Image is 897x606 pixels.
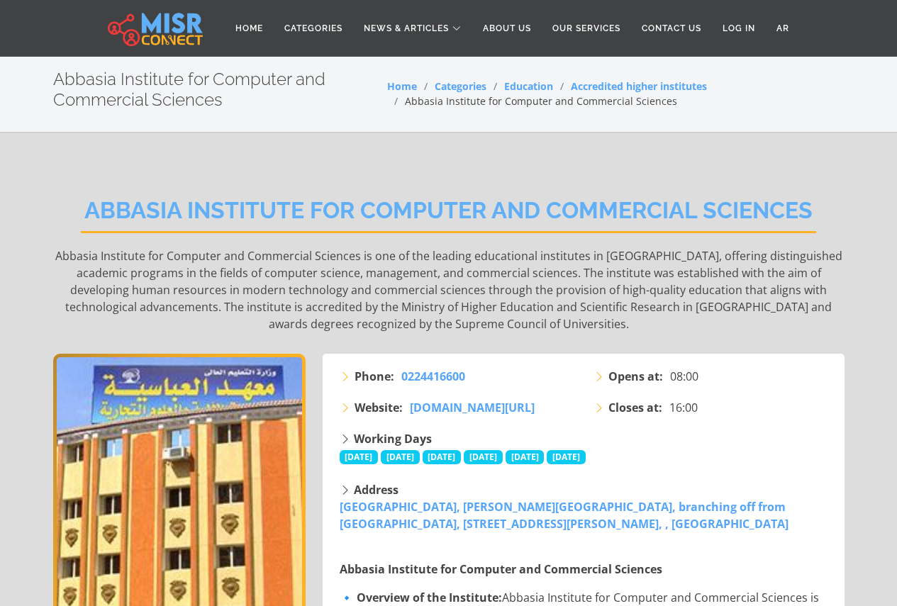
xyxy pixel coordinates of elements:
[387,94,677,108] li: Abbasia Institute for Computer and Commercial Sciences
[354,482,399,498] strong: Address
[53,69,387,111] h2: Abbasia Institute for Computer and Commercial Sciences
[81,197,816,233] h2: Abbasia Institute for Computer and Commercial Sciences
[670,368,698,385] span: 08:00
[410,400,535,415] span: [DOMAIN_NAME][URL]
[669,399,698,416] span: 16:00
[712,15,766,42] a: Log in
[340,590,502,605] strong: 🔹 Overview of the Institute:
[766,15,800,42] a: AR
[340,450,379,464] span: [DATE]
[355,368,394,385] strong: Phone:
[608,399,662,416] strong: Closes at:
[401,369,465,384] span: 0224416600
[354,431,432,447] strong: Working Days
[353,15,472,42] a: News & Articles
[464,450,503,464] span: [DATE]
[225,15,274,42] a: Home
[542,15,631,42] a: Our Services
[387,79,417,93] a: Home
[274,15,353,42] a: Categories
[608,368,663,385] strong: Opens at:
[364,22,449,35] span: News & Articles
[435,79,486,93] a: Categories
[631,15,712,42] a: Contact Us
[340,561,662,577] strong: Abbasia Institute for Computer and Commercial Sciences
[506,450,545,464] span: [DATE]
[108,11,203,46] img: main.misr_connect
[571,79,707,93] a: Accredited higher institutes
[53,247,845,332] p: Abbasia Institute for Computer and Commercial Sciences is one of the leading educational institut...
[381,450,420,464] span: [DATE]
[504,79,553,93] a: Education
[547,450,586,464] span: [DATE]
[355,399,403,416] strong: Website:
[401,368,465,385] a: 0224416600
[472,15,542,42] a: About Us
[340,499,789,532] a: [GEOGRAPHIC_DATA], [PERSON_NAME][GEOGRAPHIC_DATA], branching off from [GEOGRAPHIC_DATA], [STREET_...
[423,450,462,464] span: [DATE]
[410,399,535,416] a: [DOMAIN_NAME][URL]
